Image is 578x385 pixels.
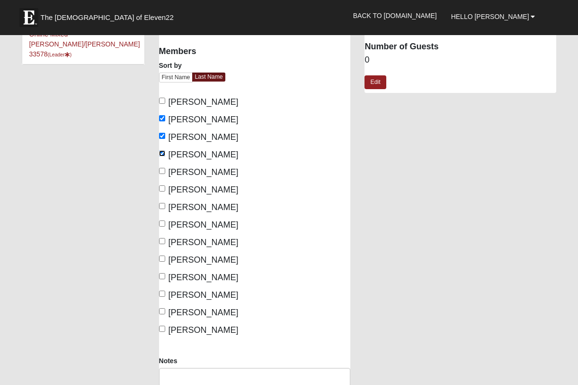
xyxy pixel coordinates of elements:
input: [PERSON_NAME] [159,291,165,297]
span: [PERSON_NAME] [169,167,239,177]
a: Online Mixed [PERSON_NAME]/[PERSON_NAME] 33578(Leader) [29,30,140,58]
input: [PERSON_NAME] [159,115,165,121]
a: Last Name [192,73,225,82]
span: [PERSON_NAME] [169,238,239,247]
span: [PERSON_NAME] [169,150,239,159]
input: [PERSON_NAME] [159,168,165,174]
img: Eleven22 logo [19,8,38,27]
span: The [DEMOGRAPHIC_DATA] of Eleven22 [41,13,174,22]
input: [PERSON_NAME] [159,238,165,244]
a: Hello [PERSON_NAME] [444,5,542,28]
input: [PERSON_NAME] [159,256,165,262]
input: [PERSON_NAME] [159,220,165,227]
dt: Number of Guests [365,41,556,53]
span: [PERSON_NAME] [169,185,239,194]
a: Edit [365,75,386,89]
input: [PERSON_NAME] [159,326,165,332]
span: Hello [PERSON_NAME] [451,13,529,20]
span: [PERSON_NAME] [169,325,239,335]
input: [PERSON_NAME] [159,98,165,104]
a: The [DEMOGRAPHIC_DATA] of Eleven22 [15,3,204,27]
label: Sort by [159,61,182,70]
small: (Leader ) [47,52,71,57]
span: [PERSON_NAME] [169,308,239,317]
h4: Members [159,46,248,57]
a: Back to [DOMAIN_NAME] [346,4,444,27]
input: [PERSON_NAME] [159,273,165,279]
span: [PERSON_NAME] [169,115,239,124]
span: [PERSON_NAME] [169,132,239,142]
span: [PERSON_NAME] [169,202,239,212]
input: [PERSON_NAME] [159,185,165,192]
span: [PERSON_NAME] [169,97,239,107]
a: First Name [159,73,193,82]
dd: 0 [365,54,556,66]
input: [PERSON_NAME] [159,203,165,209]
span: [PERSON_NAME] [169,255,239,265]
input: [PERSON_NAME] [159,150,165,156]
span: [PERSON_NAME] [169,290,239,300]
span: [PERSON_NAME] [169,220,239,229]
label: Notes [159,356,178,366]
span: [PERSON_NAME] [169,273,239,282]
input: [PERSON_NAME] [159,308,165,314]
input: [PERSON_NAME] [159,133,165,139]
